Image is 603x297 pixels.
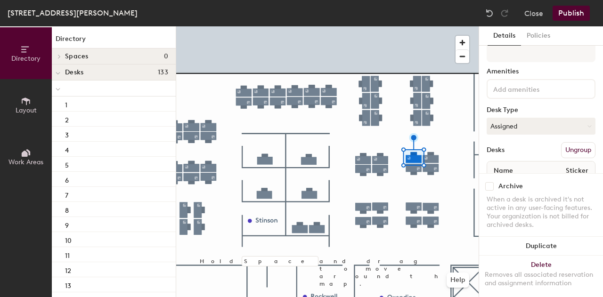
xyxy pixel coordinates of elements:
[16,106,37,114] span: Layout
[485,8,494,18] img: Undo
[65,219,69,230] p: 9
[500,8,509,18] img: Redo
[487,106,595,114] div: Desk Type
[65,189,68,200] p: 7
[524,6,543,21] button: Close
[65,204,69,215] p: 8
[65,264,71,275] p: 12
[491,83,576,94] input: Add amenities
[65,98,67,109] p: 1
[65,279,71,290] p: 13
[65,113,69,124] p: 2
[158,69,168,76] span: 133
[488,26,521,46] button: Details
[52,34,176,48] h1: Directory
[164,53,168,60] span: 0
[8,158,43,166] span: Work Areas
[498,183,523,190] div: Archive
[521,26,556,46] button: Policies
[65,53,89,60] span: Spaces
[65,174,69,185] p: 6
[65,234,72,245] p: 10
[447,273,469,288] button: Help
[65,159,69,169] p: 5
[487,68,595,75] div: Amenities
[8,7,138,19] div: [STREET_ADDRESS][PERSON_NAME]
[553,6,590,21] button: Publish
[561,142,595,158] button: Ungroup
[487,146,505,154] div: Desks
[65,144,69,154] p: 4
[65,249,70,260] p: 11
[479,237,603,256] button: Duplicate
[485,271,597,288] div: Removes all associated reservation and assignment information
[65,128,69,139] p: 3
[65,69,83,76] span: Desks
[489,162,518,179] span: Name
[561,162,593,179] span: Sticker
[479,256,603,297] button: DeleteRemoves all associated reservation and assignment information
[487,118,595,135] button: Assigned
[11,55,41,63] span: Directory
[487,195,595,229] div: When a desk is archived it's not active in any user-facing features. Your organization is not bil...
